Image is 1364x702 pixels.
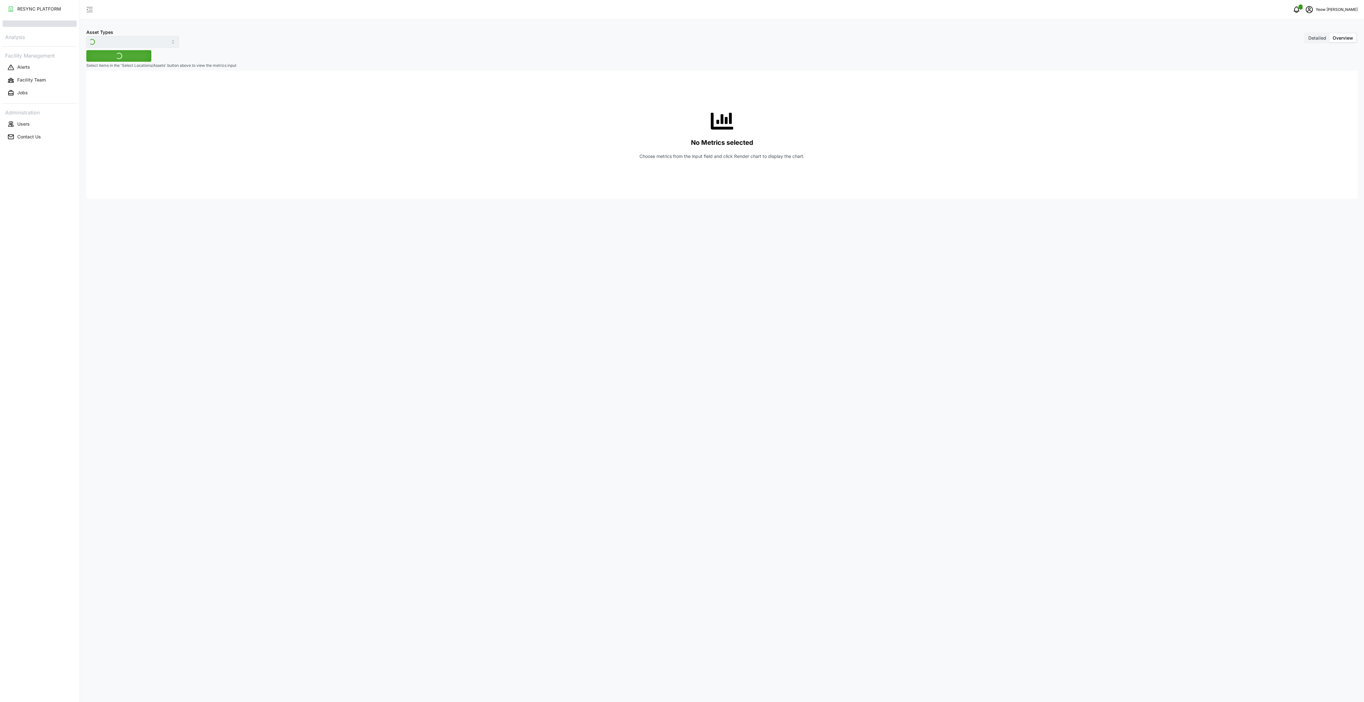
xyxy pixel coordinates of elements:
[691,137,753,148] p: No Metrics selected
[639,153,805,160] p: Choose metrics from the input field and click Render chart to display the chart.
[1308,35,1326,41] span: Detailed
[3,107,77,117] p: Administration
[17,64,30,70] p: Alerts
[17,90,28,96] p: Jobs
[1290,3,1303,16] button: notifications
[3,74,77,87] a: Facility Team
[3,130,77,143] a: Contact Us
[3,61,77,74] a: Alerts
[3,131,77,143] button: Contact Us
[86,63,1358,68] p: Select items in the 'Select Locations/Assets' button above to view the metrics input
[3,3,77,15] button: RESYNC PLATFORM
[3,118,77,130] button: Users
[1316,7,1358,13] p: Yeow [PERSON_NAME]
[17,121,30,127] p: Users
[1333,35,1353,41] span: Overview
[17,134,41,140] p: Contact Us
[3,32,77,41] p: Analysis
[3,51,77,60] p: Facility Management
[17,6,61,12] p: RESYNC PLATFORM
[17,77,46,83] p: Facility Team
[86,29,113,36] label: Asset Types
[1303,3,1316,16] button: schedule
[3,62,77,73] button: Alerts
[3,87,77,99] button: Jobs
[3,74,77,86] button: Facility Team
